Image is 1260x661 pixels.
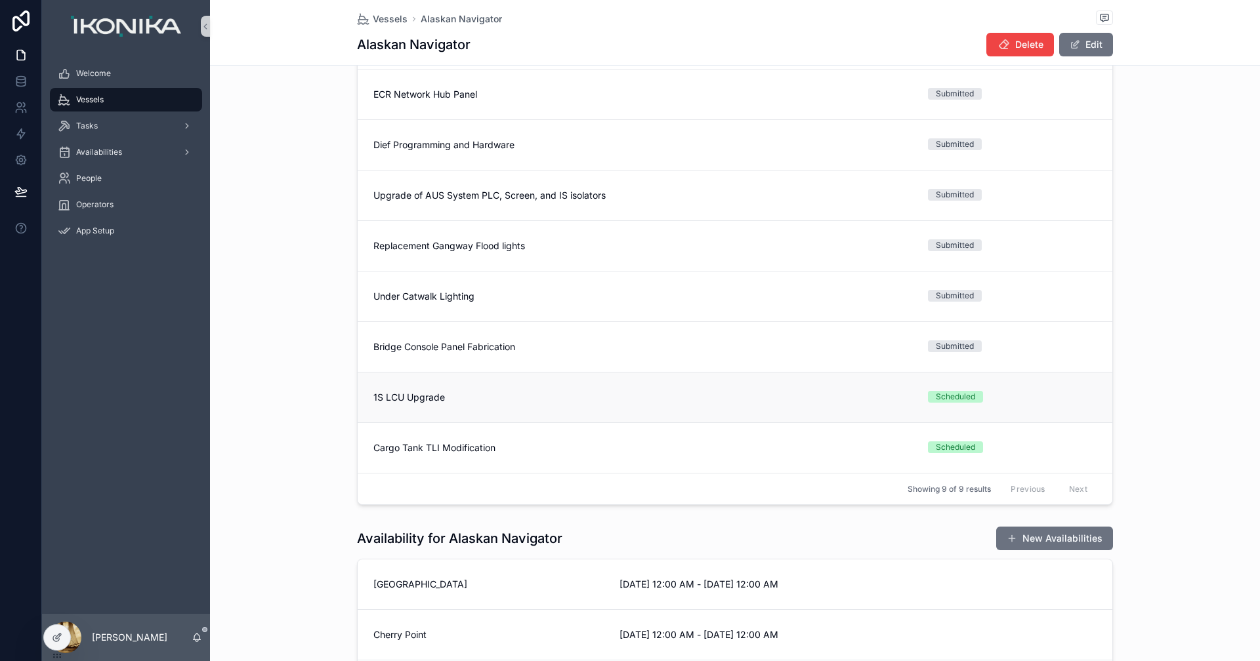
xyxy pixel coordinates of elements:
[358,321,1112,372] a: Bridge Console Panel FabricationSubmitted
[373,391,912,404] span: 1S LCU Upgrade
[936,340,974,352] div: Submitted
[50,114,202,138] a: Tasks
[50,193,202,216] a: Operators
[936,138,974,150] div: Submitted
[50,219,202,243] a: App Setup
[358,69,1112,119] a: ECR Network Hub PanelSubmitted
[373,578,604,591] span: [GEOGRAPHIC_DATA]
[936,290,974,302] div: Submitted
[358,271,1112,321] a: Under Catwalk LightingSubmitted
[42,52,210,260] div: scrollable content
[357,35,471,54] h1: Alaskan Navigator
[76,121,98,131] span: Tasks
[996,527,1113,550] button: New Availabilities
[358,372,1112,422] a: 1S LCU UpgradeScheduled
[373,189,912,202] span: Upgrade of AUS System PLC, Screen, and IS isolators
[936,189,974,201] div: Submitted
[50,62,202,85] a: Welcome
[358,422,1112,473] a: Cargo Tank TLI ModificationScheduled
[358,559,1112,609] a: [GEOGRAPHIC_DATA][DATE] 12:00 AM - [DATE] 12:00 AM
[76,226,114,236] span: App Setup
[76,199,114,210] span: Operators
[373,340,912,353] span: Bridge Console Panel Fabrication
[908,484,991,494] span: Showing 9 of 9 results
[358,119,1112,170] a: Dief Programming and HardwareSubmitted
[373,88,912,101] span: ECR Network Hub Panel
[936,441,975,453] div: Scheduled
[71,16,180,37] img: App logo
[358,220,1112,271] a: Replacement Gangway Flood lightsSubmitted
[76,68,111,79] span: Welcome
[357,529,562,548] h1: Availability for Alaskan Navigator
[986,33,1054,56] button: Delete
[76,94,104,105] span: Vessels
[619,628,1097,641] span: [DATE] 12:00 AM - [DATE] 12:00 AM
[373,239,912,252] span: Replacement Gangway Flood lights
[373,138,912,151] span: Dief Programming and Hardware
[1059,33,1113,56] button: Edit
[50,140,202,164] a: Availabilities
[76,173,102,184] span: People
[421,12,502,26] a: Alaskan Navigator
[357,12,408,26] a: Vessels
[373,628,604,641] span: Cherry Point
[936,88,974,100] div: Submitted
[50,88,202,111] a: Vessels
[76,147,122,157] span: Availabilities
[373,441,912,454] span: Cargo Tank TLI Modification
[619,578,1097,591] span: [DATE] 12:00 AM - [DATE] 12:00 AM
[373,12,408,26] span: Vessels
[92,631,167,644] p: [PERSON_NAME]
[1015,38,1043,51] span: Delete
[358,609,1112,660] a: Cherry Point[DATE] 12:00 AM - [DATE] 12:00 AM
[936,391,975,403] div: Scheduled
[50,167,202,190] a: People
[936,239,974,251] div: Submitted
[358,170,1112,220] a: Upgrade of AUS System PLC, Screen, and IS isolatorsSubmitted
[373,290,912,303] span: Under Catwalk Lighting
